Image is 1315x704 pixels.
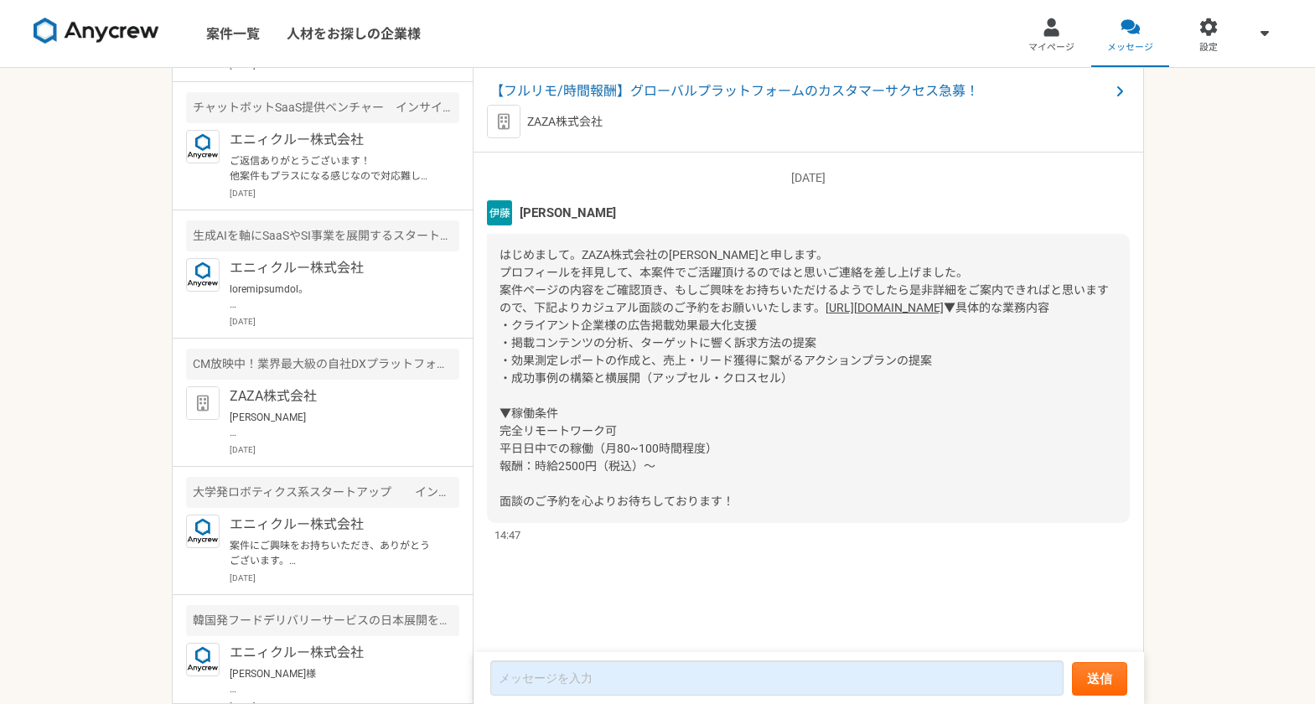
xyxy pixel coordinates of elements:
[230,666,437,696] p: [PERSON_NAME]様 ご無沙汰しています。 Anycrewの[PERSON_NAME]です。 こちら、転職の案件なのですが、もしよろしければご案内ができればと思いまして、ご興味・ご関心は...
[1028,41,1074,54] span: マイページ
[494,527,520,543] span: 14:47
[186,643,220,676] img: logo_text_blue_01.png
[186,605,459,636] div: 韓国発フードデリバリーサービスの日本展開を担うフィールドセールス
[1107,41,1153,54] span: メッセージ
[186,258,220,292] img: logo_text_blue_01.png
[230,515,437,535] p: エニィクルー株式会社
[230,315,459,328] p: [DATE]
[1072,662,1127,696] button: 送信
[1199,41,1218,54] span: 設定
[186,92,459,123] div: チャットボットSaaS提供ベンチャー インサイドセールス
[230,130,437,150] p: エニィクルー株式会社
[826,301,944,314] a: [URL][DOMAIN_NAME]
[487,105,520,138] img: default_org_logo-42cde973f59100197ec2c8e796e4974ac8490bb5b08a0eb061ff975e4574aa76.png
[487,169,1130,187] p: [DATE]
[500,248,1109,314] span: はじめまして。ZAZA株式会社の[PERSON_NAME]と申します。 プロフィールを拝見して、本案件でご活躍頂けるのではと思いご連絡を差し上げました。 案件ページの内容をご確認頂き、もしご興味...
[230,187,459,199] p: [DATE]
[186,220,459,251] div: 生成AIを軸にSaaSやSI事業を展開するスタートアップ エンタープライズ営業
[230,572,459,584] p: [DATE]
[186,515,220,548] img: logo_text_blue_01.png
[230,386,437,406] p: ZAZA株式会社
[230,282,437,312] p: loremipsumdol。 sitametconsec。 A2：elitse（do、eiusm）temporinci。 22utlaBO /ET /DOloremagnaaliquaen、ad...
[34,18,159,44] img: 8DqYSo04kwAAAAASUVORK5CYII=
[186,130,220,163] img: logo_text_blue_01.png
[500,301,1049,508] span: ▼具体的な業務内容 ・クライアント企業様の広告掲載効果最大化支援 ・掲載コンテンツの分析、ターゲットに響く訴求方法の提案 ・効果測定レポートの作成と、売上・リード獲得に繋がるアクションプランの提...
[520,204,616,222] span: [PERSON_NAME]
[230,410,437,440] p: [PERSON_NAME] お世話になっております。 ZAZA株式会社の[PERSON_NAME]です。 すでにご稼働中とのこと、失礼いたしました。 ご返信いただきありがとうございます。 引き続...
[490,81,1110,101] span: 【フルリモ/時間報酬】グローバルプラットフォームのカスタマーサクセス急募！
[527,113,603,131] p: ZAZA株式会社
[186,349,459,380] div: CM放映中！業界最大級の自社DXプラットフォームのコンサルティング営業【在宅】
[186,477,459,508] div: 大学発ロボティクス系スタートアップ インサイドセールス
[487,200,512,225] img: unnamed.png
[186,386,220,420] img: default_org_logo-42cde973f59100197ec2c8e796e4974ac8490bb5b08a0eb061ff975e4574aa76.png
[230,258,437,278] p: エニィクルー株式会社
[230,643,437,663] p: エニィクルー株式会社
[230,538,437,568] p: 案件にご興味をお持ちいただき、ありがとうございます。 こちらの案件ですが、先に選考に進まれていた方が参画されることとなりました。 また、ぜひ別件でご相談させていただければと思います。 社内、他ス...
[230,153,437,184] p: ご返信ありがとうございます！ 他案件もプラスになる感じなので対応難しいと思われます！ 申し訳ございません！
[230,443,459,456] p: [DATE]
